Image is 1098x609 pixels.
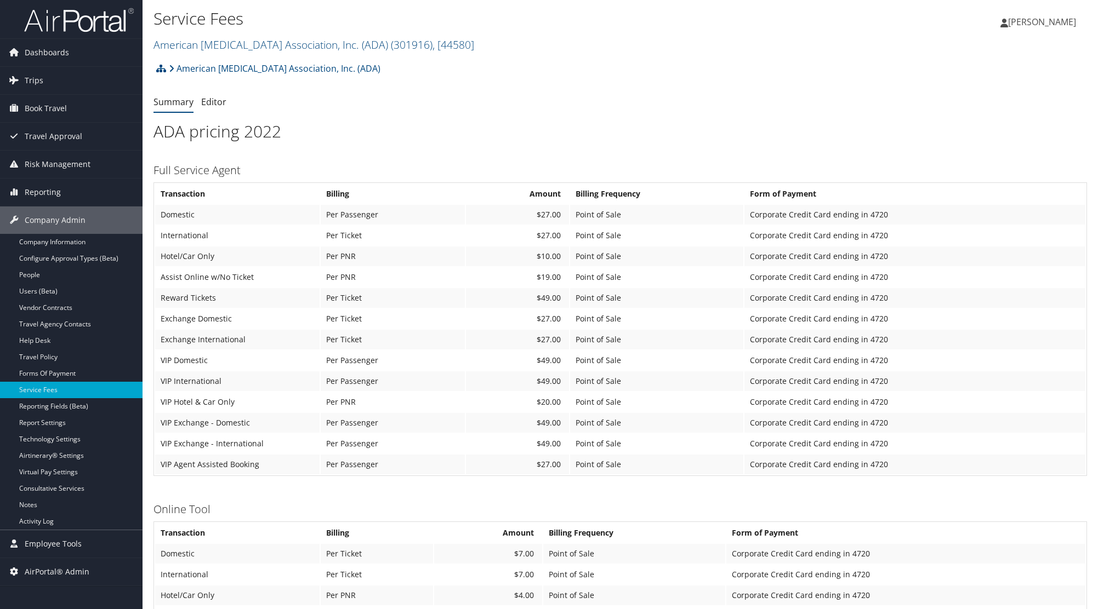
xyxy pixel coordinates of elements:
td: $27.00 [466,226,569,245]
td: Corporate Credit Card ending in 4720 [744,309,1085,329]
td: Point of Sale [570,309,743,329]
td: Corporate Credit Card ending in 4720 [744,371,1085,391]
td: $27.00 [466,309,569,329]
td: Per PNR [321,585,433,605]
td: Point of Sale [543,565,725,584]
td: $49.00 [466,351,569,370]
td: Domestic [155,205,320,225]
td: VIP Exchange - Domestic [155,413,320,433]
h3: Online Tool [153,502,1087,517]
th: Billing Frequency [570,184,743,204]
td: $20.00 [466,392,569,412]
a: American [MEDICAL_DATA] Association, Inc. (ADA) [169,58,380,79]
td: $27.00 [466,455,569,474]
td: Corporate Credit Card ending in 4720 [744,226,1085,245]
td: Point of Sale [570,267,743,287]
td: International [155,226,320,245]
th: Billing [321,523,433,543]
td: $4.00 [434,585,542,605]
td: $10.00 [466,246,569,266]
td: $49.00 [466,434,569,453]
td: $49.00 [466,288,569,308]
td: Corporate Credit Card ending in 4720 [744,455,1085,474]
td: $49.00 [466,413,569,433]
th: Form of Payment [726,523,1085,543]
td: Assist Online w/No Ticket [155,267,320,287]
td: $49.00 [466,371,569,391]
td: Corporate Credit Card ending in 4720 [744,288,1085,308]
h1: ADA pricing 2022 [153,120,1087,143]
td: Point of Sale [570,288,743,308]
td: $19.00 [466,267,569,287]
td: Per Ticket [321,226,465,245]
td: Per Ticket [321,544,433,564]
td: VIP International [155,371,320,391]
td: Corporate Credit Card ending in 4720 [744,246,1085,266]
td: Exchange International [155,330,320,349]
th: Billing Frequency [543,523,725,543]
span: Company Admin [25,206,86,234]
td: Corporate Credit Card ending in 4720 [726,565,1085,584]
td: Point of Sale [570,246,743,266]
td: Point of Sale [570,413,743,433]
td: $7.00 [434,544,542,564]
span: Reporting [25,179,61,206]
span: AirPortal® Admin [25,558,89,585]
span: Risk Management [25,151,90,178]
a: Summary [153,96,194,108]
td: $27.00 [466,330,569,349]
th: Form of Payment [744,184,1085,204]
td: VIP Exchange - International [155,434,320,453]
span: Book Travel [25,95,67,122]
td: Per Ticket [321,288,465,308]
span: ( 301916 ) [391,37,433,52]
th: Amount [434,523,542,543]
h3: Full Service Agent [153,163,1087,178]
td: International [155,565,320,584]
td: Corporate Credit Card ending in 4720 [744,392,1085,412]
span: Employee Tools [25,530,82,558]
a: [PERSON_NAME] [1000,5,1087,38]
td: Per Ticket [321,565,433,584]
td: Per Passenger [321,371,465,391]
td: Corporate Credit Card ending in 4720 [726,544,1085,564]
td: Point of Sale [570,371,743,391]
span: Travel Approval [25,123,82,150]
td: Domestic [155,544,320,564]
td: Point of Sale [570,351,743,370]
td: Corporate Credit Card ending in 4720 [744,267,1085,287]
td: Point of Sale [543,585,725,605]
td: Per Passenger [321,205,465,225]
span: [PERSON_NAME] [1008,16,1076,28]
td: $7.00 [434,565,542,584]
a: American [MEDICAL_DATA] Association, Inc. (ADA) [153,37,474,52]
td: $27.00 [466,205,569,225]
td: Point of Sale [570,392,743,412]
td: Point of Sale [570,434,743,453]
td: Point of Sale [570,226,743,245]
td: Corporate Credit Card ending in 4720 [744,434,1085,453]
td: Per PNR [321,246,465,266]
td: Corporate Credit Card ending in 4720 [744,330,1085,349]
td: Hotel/Car Only [155,585,320,605]
th: Transaction [155,523,320,543]
span: Dashboards [25,39,69,66]
td: Per PNR [321,267,465,287]
td: VIP Hotel & Car Only [155,392,320,412]
td: Corporate Credit Card ending in 4720 [744,351,1085,370]
th: Amount [466,184,569,204]
a: Editor [201,96,226,108]
td: Per Passenger [321,413,465,433]
td: Per Ticket [321,330,465,349]
td: Per Passenger [321,434,465,453]
td: Exchange Domestic [155,309,320,329]
td: Per Ticket [321,309,465,329]
td: Corporate Credit Card ending in 4720 [744,413,1085,433]
td: Point of Sale [570,205,743,225]
td: Per Passenger [321,455,465,474]
td: Point of Sale [570,330,743,349]
th: Billing [321,184,465,204]
td: Per PNR [321,392,465,412]
th: Transaction [155,184,320,204]
td: Hotel/Car Only [155,246,320,266]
